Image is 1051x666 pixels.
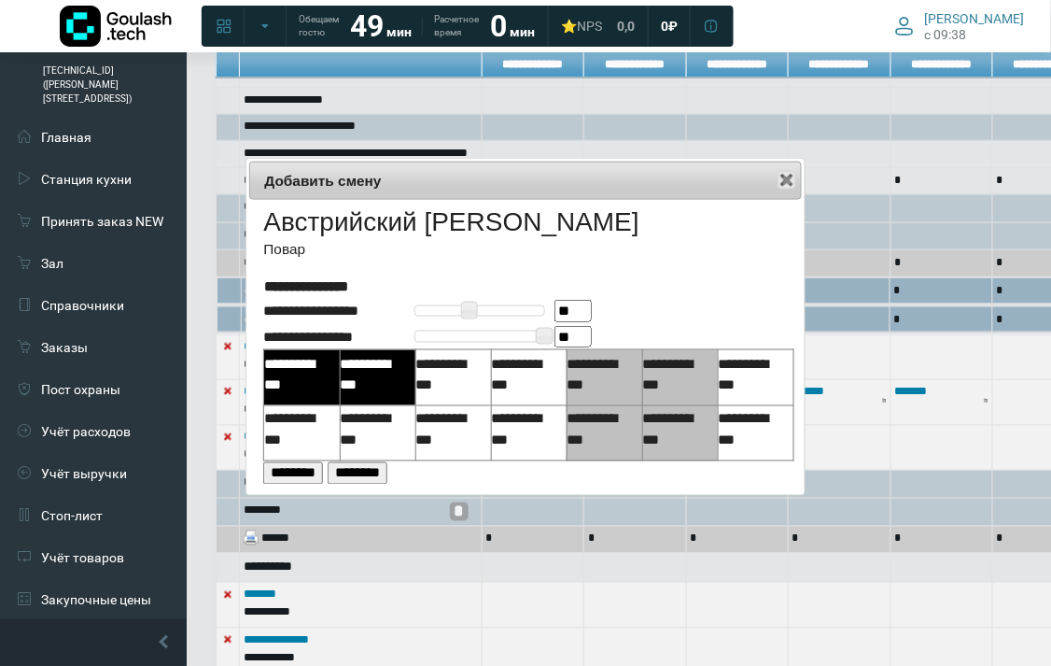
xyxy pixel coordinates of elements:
[668,18,678,35] span: ₽
[263,206,639,238] h2: Австрийский [PERSON_NAME]
[299,13,339,39] span: Обещаем гостю
[287,9,546,43] a: Обещаем гостю 49 мин Расчетное время 0 мин
[778,171,796,190] button: Close
[884,7,1036,46] button: [PERSON_NAME] c 09:38
[617,18,635,35] span: 0,0
[577,19,602,34] span: NPS
[244,531,259,546] img: print16.png
[434,13,479,39] span: Расчетное время
[510,24,535,39] span: мин
[60,6,172,47] img: Логотип компании Goulash.tech
[263,238,639,260] p: Повар
[925,10,1025,27] span: [PERSON_NAME]
[925,27,967,42] span: c 09:38
[386,24,412,39] span: мин
[650,9,689,43] a: 0 ₽
[490,8,507,44] strong: 0
[264,170,734,191] span: Добавить смену
[661,18,668,35] span: 0
[350,8,384,44] strong: 49
[550,9,646,43] a: ⭐NPS 0,0
[561,18,602,35] div: ⭐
